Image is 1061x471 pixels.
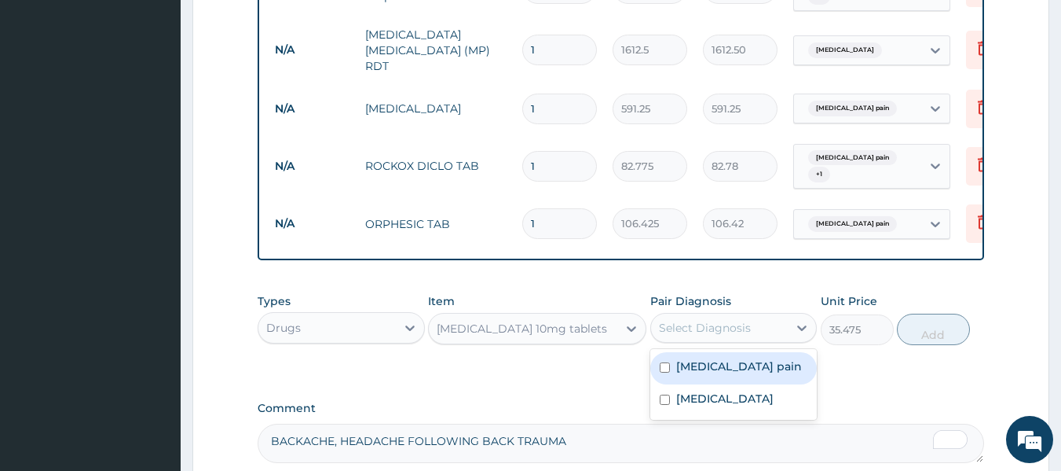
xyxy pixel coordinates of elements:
label: Types [258,295,291,308]
div: Minimize live chat window [258,8,295,46]
td: [MEDICAL_DATA] [357,93,514,124]
div: Drugs [266,320,301,336]
label: Pair Diagnosis [650,293,731,309]
td: ROCKOX DICLO TAB [357,150,514,182]
label: Item [428,293,455,309]
span: [MEDICAL_DATA] pain [808,101,897,116]
textarea: To enrich screen reader interactions, please activate Accessibility in Grammarly extension settings [258,424,985,463]
div: Chat with us now [82,88,264,109]
button: Add [897,314,970,345]
label: [MEDICAL_DATA] pain [676,359,802,374]
span: [MEDICAL_DATA] pain [808,150,897,166]
span: We're online! [91,138,217,296]
label: Unit Price [821,293,877,309]
span: [MEDICAL_DATA] pain [808,216,897,232]
div: [MEDICAL_DATA] 10mg tablets [437,321,607,337]
td: N/A [267,94,357,123]
label: Comment [258,402,985,415]
div: Select Diagnosis [659,320,751,336]
td: ORPHESIC TAB [357,208,514,240]
span: + 1 [808,167,830,182]
textarea: Type your message and hit 'Enter' [8,308,299,363]
img: d_794563401_company_1708531726252_794563401 [29,79,64,118]
span: [MEDICAL_DATA] [808,42,882,58]
td: N/A [267,35,357,64]
td: [MEDICAL_DATA] [MEDICAL_DATA] (MP) RDT [357,19,514,82]
label: [MEDICAL_DATA] [676,391,774,407]
td: N/A [267,152,357,181]
td: N/A [267,209,357,238]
